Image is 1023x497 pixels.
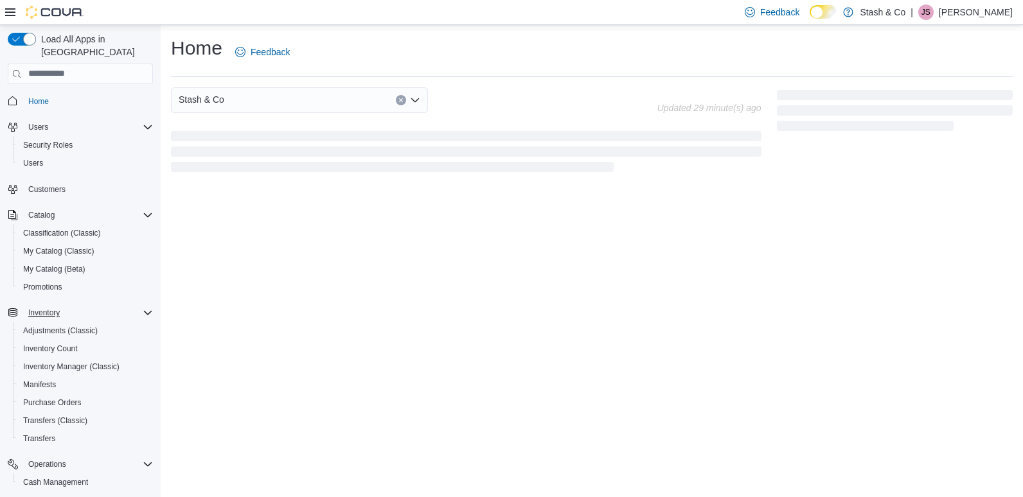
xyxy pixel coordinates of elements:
button: Clear input [396,95,406,105]
a: My Catalog (Beta) [18,261,91,277]
span: Load All Apps in [GEOGRAPHIC_DATA] [36,33,153,58]
button: Transfers [13,430,158,448]
span: My Catalog (Beta) [23,264,85,274]
span: Security Roles [23,140,73,150]
a: Classification (Classic) [18,225,106,241]
span: Security Roles [18,137,153,153]
button: Users [13,154,158,172]
a: Purchase Orders [18,395,87,410]
a: Inventory Count [18,341,83,356]
span: Purchase Orders [23,397,82,408]
button: Manifests [13,376,158,394]
span: Users [18,155,153,171]
a: Transfers (Classic) [18,413,93,428]
button: My Catalog (Beta) [13,260,158,278]
span: JS [921,4,930,20]
span: Users [28,122,48,132]
span: My Catalog (Classic) [23,246,94,256]
span: Home [28,96,49,107]
h1: Home [171,35,222,61]
p: Stash & Co [860,4,905,20]
button: My Catalog (Classic) [13,242,158,260]
button: Inventory Count [13,340,158,358]
span: Inventory Count [23,344,78,354]
span: Promotions [23,282,62,292]
span: Customers [23,181,153,197]
p: Updated 29 minute(s) ago [657,103,761,113]
button: Operations [3,455,158,473]
span: Purchase Orders [18,395,153,410]
span: Home [23,93,153,109]
span: Operations [28,459,66,469]
button: Inventory [23,305,65,320]
a: Transfers [18,431,60,446]
button: Security Roles [13,136,158,154]
div: Julian Sheehan [918,4,934,20]
a: Adjustments (Classic) [18,323,103,338]
span: Promotions [18,279,153,295]
a: Feedback [230,39,295,65]
span: Classification (Classic) [18,225,153,241]
button: Home [3,92,158,110]
span: Operations [23,457,153,472]
input: Dark Mode [810,5,837,19]
a: Promotions [18,279,67,295]
img: Cova [26,6,84,19]
span: Cash Management [18,475,153,490]
a: Users [18,155,48,171]
span: Manifests [23,379,56,390]
span: Transfers (Classic) [23,415,87,426]
span: Manifests [18,377,153,392]
button: Customers [3,180,158,198]
a: My Catalog (Classic) [18,243,100,259]
button: Inventory [3,304,158,322]
button: Open list of options [410,95,420,105]
span: Transfers [23,433,55,444]
span: Loading [777,92,1013,134]
span: Loading [171,134,761,175]
button: Promotions [13,278,158,296]
span: Catalog [28,210,55,220]
button: Cash Management [13,473,158,491]
button: Users [23,119,53,135]
span: Transfers (Classic) [18,413,153,428]
span: Inventory Count [18,341,153,356]
a: Home [23,94,54,109]
p: | [911,4,913,20]
button: Classification (Classic) [13,224,158,242]
button: Adjustments (Classic) [13,322,158,340]
span: Inventory Manager (Classic) [23,362,120,372]
a: Cash Management [18,475,93,490]
button: Purchase Orders [13,394,158,412]
button: Catalog [23,207,60,223]
button: Users [3,118,158,136]
span: Inventory [28,308,60,318]
span: Catalog [23,207,153,223]
span: Classification (Classic) [23,228,101,238]
button: Operations [23,457,71,472]
span: Users [23,158,43,168]
a: Customers [23,182,71,197]
p: [PERSON_NAME] [939,4,1013,20]
span: Cash Management [23,477,88,487]
a: Security Roles [18,137,78,153]
span: Users [23,119,153,135]
span: Inventory Manager (Classic) [18,359,153,374]
span: Customers [28,184,66,195]
button: Inventory Manager (Classic) [13,358,158,376]
a: Inventory Manager (Classic) [18,359,125,374]
span: Feedback [251,46,290,58]
span: Stash & Co [179,92,224,107]
a: Manifests [18,377,61,392]
button: Catalog [3,206,158,224]
span: Transfers [18,431,153,446]
button: Transfers (Classic) [13,412,158,430]
span: Inventory [23,305,153,320]
span: Adjustments (Classic) [23,326,98,336]
span: My Catalog (Classic) [18,243,153,259]
span: Feedback [760,6,799,19]
span: My Catalog (Beta) [18,261,153,277]
span: Adjustments (Classic) [18,323,153,338]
